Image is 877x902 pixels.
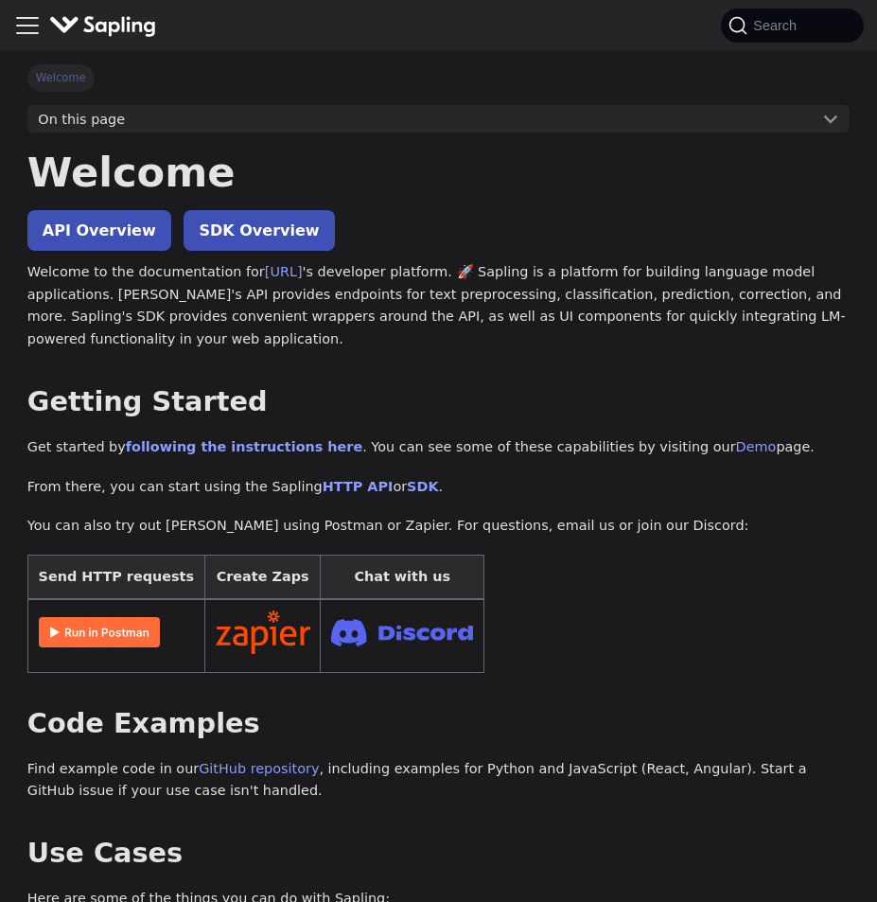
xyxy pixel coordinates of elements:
img: Connect in Zapier [216,610,310,654]
a: API Overview [27,210,171,251]
button: Search (Command+K) [721,9,863,43]
a: Sapling.aiSapling.ai [49,12,164,40]
img: Join Discord [331,613,473,652]
img: Sapling.ai [49,12,157,40]
th: Send HTTP requests [27,556,204,600]
p: Get started by . You can see some of these capabilities by visiting our page. [27,436,850,459]
p: Welcome to the documentation for 's developer platform. 🚀 Sapling is a platform for building lang... [27,261,850,351]
th: Create Zaps [204,556,321,600]
span: Welcome [27,64,95,91]
a: SDK Overview [184,210,334,251]
button: Toggle navigation bar [13,11,42,40]
a: HTTP API [323,479,394,494]
p: From there, you can start using the Sapling or . [27,476,850,499]
th: Chat with us [321,556,484,600]
a: SDK [407,479,438,494]
img: Run in Postman [39,617,160,647]
h1: Welcome [27,147,850,198]
a: Demo [736,439,777,454]
p: You can also try out [PERSON_NAME] using Postman or Zapier. For questions, email us or join our D... [27,515,850,538]
a: following the instructions here [126,439,362,454]
nav: Breadcrumbs [27,64,850,91]
span: Search [747,18,808,33]
button: On this page [27,105,850,133]
a: GitHub repository [199,761,319,776]
p: Find example code in our , including examples for Python and JavaScript (React, Angular). Start a... [27,758,850,804]
h2: Code Examples [27,707,850,741]
a: [URL] [265,264,303,279]
h2: Getting Started [27,385,850,419]
h2: Use Cases [27,837,850,871]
